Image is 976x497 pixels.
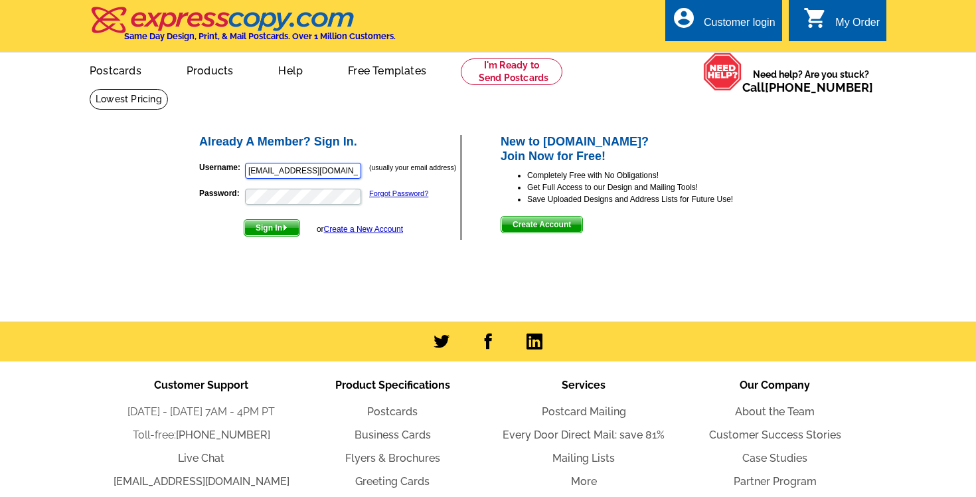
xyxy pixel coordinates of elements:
a: Greeting Cards [355,475,430,488]
a: Products [165,54,255,85]
li: Save Uploaded Designs and Address Lists for Future Use! [527,193,779,205]
a: Customer Success Stories [709,429,841,441]
small: (usually your email address) [369,163,456,171]
a: Postcard Mailing [542,405,626,418]
span: Product Specifications [335,379,450,391]
a: Postcards [68,54,163,85]
span: Our Company [740,379,810,391]
div: or [317,223,403,235]
i: account_circle [672,6,696,30]
a: Create a New Account [324,225,403,234]
a: [PHONE_NUMBER] [176,429,270,441]
span: Call [742,80,873,94]
img: button-next-arrow-white.png [282,225,288,231]
div: Customer login [704,17,775,35]
a: Mailing Lists [552,452,615,464]
span: Customer Support [154,379,248,391]
a: Postcards [367,405,418,418]
label: Password: [199,187,244,199]
span: Services [562,379,606,391]
h4: Same Day Design, Print, & Mail Postcards. Over 1 Million Customers. [124,31,396,41]
a: shopping_cart My Order [803,15,880,31]
a: More [571,475,597,488]
span: Need help? Are you stuck? [742,68,880,94]
li: Completely Free with No Obligations! [527,169,779,181]
div: My Order [835,17,880,35]
h2: Already A Member? Sign In. [199,135,460,149]
a: Case Studies [742,452,807,464]
a: Same Day Design, Print, & Mail Postcards. Over 1 Million Customers. [90,16,396,41]
label: Username: [199,161,244,173]
i: shopping_cart [803,6,827,30]
a: Flyers & Brochures [345,452,440,464]
button: Sign In [244,219,300,237]
span: Create Account [501,217,582,233]
a: Live Chat [178,452,224,464]
a: About the Team [735,405,815,418]
a: Partner Program [734,475,817,488]
button: Create Account [501,216,583,233]
a: Business Cards [355,429,431,441]
a: Forgot Password? [369,189,428,197]
a: Free Templates [327,54,447,85]
li: [DATE] - [DATE] 7AM - 4PM PT [106,404,297,420]
a: account_circle Customer login [672,15,775,31]
span: Sign In [244,220,299,236]
a: [EMAIL_ADDRESS][DOMAIN_NAME] [114,475,289,488]
a: Help [257,54,324,85]
li: Get Full Access to our Design and Mailing Tools! [527,181,779,193]
img: help [703,52,742,91]
h2: New to [DOMAIN_NAME]? Join Now for Free! [501,135,779,163]
a: Every Door Direct Mail: save 81% [503,429,665,441]
li: Toll-free: [106,427,297,443]
a: [PHONE_NUMBER] [765,80,873,94]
